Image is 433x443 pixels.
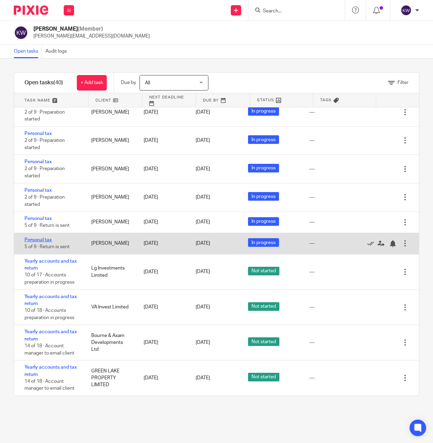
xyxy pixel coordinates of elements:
a: Personal tax [24,238,52,242]
span: [DATE] [196,340,210,345]
a: Personal tax [24,131,52,136]
div: [PERSON_NAME] [84,134,137,147]
span: [DATE] [196,376,210,380]
div: [DATE] [137,265,189,279]
div: --- [309,375,315,381]
a: Yearly accounts and tax return [24,329,77,341]
p: Due by [121,79,136,86]
span: All [145,81,150,85]
a: Yearly accounts and tax return [24,365,77,377]
span: 2 of 9 · Preparation started [24,110,65,122]
a: Audit logs [45,45,70,58]
span: [DATE] [196,167,210,171]
span: Tags [320,97,332,103]
span: 2 of 9 · Preparation started [24,167,65,179]
span: [DATE] [196,270,210,274]
a: Open tasks [14,45,42,58]
div: --- [309,166,315,172]
div: [DATE] [137,336,189,349]
div: --- [309,304,315,310]
span: (Member) [78,26,103,32]
div: Lg Investments Limited [84,261,137,282]
div: --- [309,109,315,116]
div: [PERSON_NAME] [84,215,137,229]
span: 10 of 17 · Accounts preparation in progress [24,273,74,285]
span: Status [257,97,274,103]
div: [DATE] [137,190,189,204]
span: Not started [248,337,279,346]
input: Search [262,8,324,14]
span: In progress [248,107,279,116]
div: [DATE] [137,215,189,229]
div: --- [309,240,315,247]
div: Bourne & Axam Developments Ltd [84,329,137,357]
span: [DATE] [196,241,210,246]
a: Personal tax [24,188,52,193]
div: [PERSON_NAME] [84,190,137,204]
span: 2 of 9 · Preparation started [24,138,65,150]
div: --- [309,219,315,225]
div: --- [309,339,315,346]
span: In progress [248,164,279,172]
span: 14 of 18 · Account manager to email client [24,379,74,391]
div: --- [309,194,315,201]
div: VA Invest Limited [84,300,137,314]
span: Not started [248,373,279,381]
a: Personal tax [24,216,52,221]
div: [DATE] [137,236,189,250]
span: In progress [248,192,279,201]
span: [DATE] [196,195,210,200]
div: [PERSON_NAME] [84,236,137,250]
span: 5 of 9 · Return is sent [24,245,70,250]
a: Yearly accounts and tax return [24,259,77,271]
div: [PERSON_NAME] [84,162,137,176]
img: svg%3E [401,5,412,16]
span: 14 of 18 · Account manager to email client [24,344,74,356]
img: Pixie [14,6,48,15]
span: [DATE] [196,138,210,143]
span: (40) [53,80,63,85]
div: [DATE] [137,371,189,385]
div: GREEN LAKE PROPERTY LIMITED [84,364,137,392]
div: [DATE] [137,300,189,314]
img: svg%3E [14,25,28,40]
a: Personal tax [24,159,52,164]
span: In progress [248,238,279,247]
span: In progress [248,135,279,144]
span: In progress [248,217,279,226]
a: + Add task [77,75,107,91]
h2: [PERSON_NAME] [33,25,150,33]
div: --- [309,268,315,275]
span: [DATE] [196,305,210,309]
div: [DATE] [137,134,189,147]
span: [DATE] [196,220,210,224]
span: Not started [248,267,279,275]
span: Not started [248,302,279,311]
div: [PERSON_NAME] [84,105,137,119]
h1: Open tasks [24,79,63,86]
span: Filter [398,80,409,85]
p: [PERSON_NAME][EMAIL_ADDRESS][DOMAIN_NAME] [33,33,150,40]
div: --- [309,137,315,144]
span: 2 of 9 · Preparation started [24,195,65,207]
span: 5 of 9 · Return is sent [24,223,70,228]
a: Mark as done [367,240,378,247]
div: [DATE] [137,162,189,176]
a: Yearly accounts and tax return [24,294,77,306]
span: 10 of 18 · Accounts preparation in progress [24,308,74,320]
div: [DATE] [137,105,189,119]
span: [DATE] [196,110,210,115]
